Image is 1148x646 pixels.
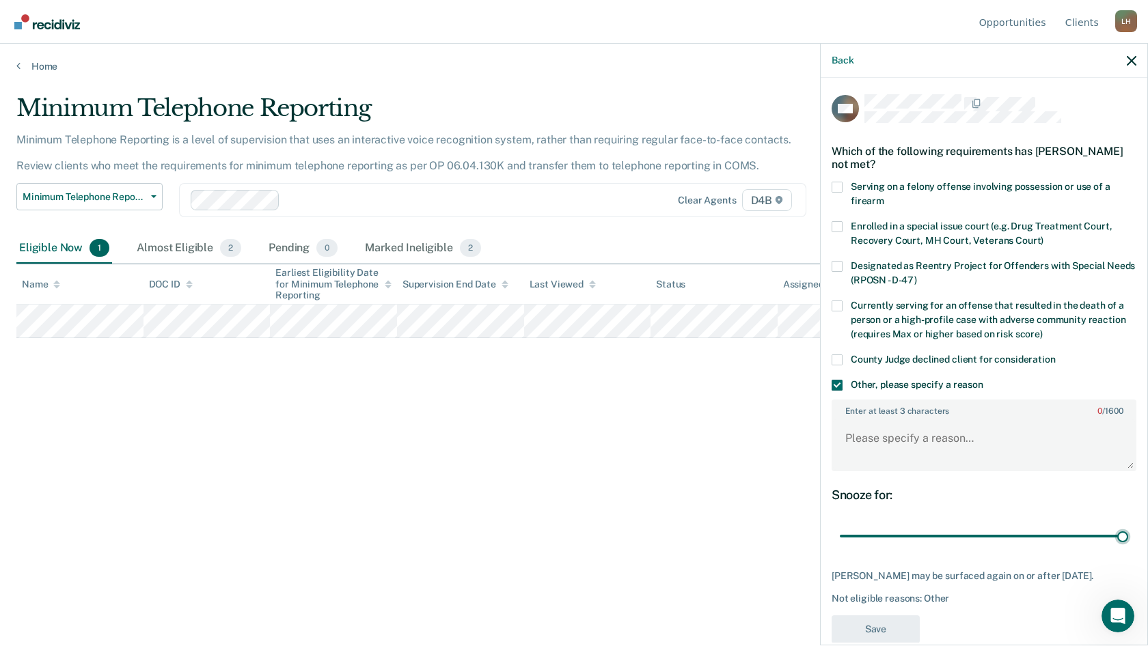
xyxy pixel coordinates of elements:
[1102,600,1134,632] iframe: Intercom live chat
[851,300,1125,339] span: Currently serving for an offense that resulted in the death of a person or a high-profile case wi...
[832,570,1136,582] div: [PERSON_NAME] may be surfaced again on or after [DATE].
[833,401,1135,416] label: Enter at least 3 characters
[460,239,481,257] span: 2
[90,239,109,257] span: 1
[220,239,241,257] span: 2
[832,134,1136,182] div: Which of the following requirements has [PERSON_NAME] not met?
[275,267,392,301] div: Earliest Eligibility Date for Minimum Telephone Reporting
[134,234,244,264] div: Almost Eligible
[16,234,112,264] div: Eligible Now
[851,181,1110,206] span: Serving on a felony offense involving possession or use of a firearm
[402,279,508,290] div: Supervision End Date
[832,488,1136,503] div: Snooze for:
[832,55,853,66] button: Back
[16,133,791,172] p: Minimum Telephone Reporting is a level of supervision that uses an interactive voice recognition ...
[1115,10,1137,32] div: L H
[851,260,1135,285] span: Designated as Reentry Project for Offenders with Special Needs (RPOSN - D-47)
[851,221,1112,246] span: Enrolled in a special issue court (e.g. Drug Treatment Court, Recovery Court, MH Court, Veterans ...
[530,279,596,290] div: Last Viewed
[316,239,338,257] span: 0
[656,279,685,290] div: Status
[742,189,792,211] span: D4B
[1097,406,1102,416] span: 0
[362,234,484,264] div: Marked Ineligible
[1115,10,1137,32] button: Profile dropdown button
[851,379,983,390] span: Other, please specify a reason
[16,94,877,133] div: Minimum Telephone Reporting
[14,14,80,29] img: Recidiviz
[1097,406,1123,416] span: / 1600
[678,195,736,206] div: Clear agents
[22,279,60,290] div: Name
[832,593,1136,604] div: Not eligible reasons: Other
[149,279,193,290] div: DOC ID
[16,60,1132,72] a: Home
[266,234,340,264] div: Pending
[851,354,1056,365] span: County Judge declined client for consideration
[23,191,146,203] span: Minimum Telephone Reporting
[783,279,847,290] div: Assigned to
[832,615,920,643] button: Save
